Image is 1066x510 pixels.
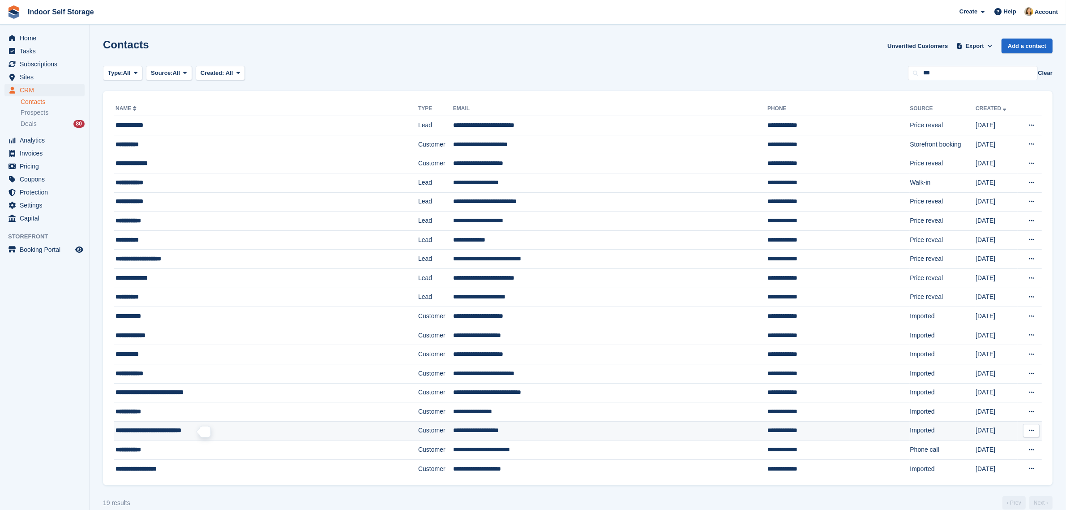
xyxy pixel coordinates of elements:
[20,58,73,70] span: Subscriptions
[976,116,1018,135] td: [DATE]
[976,326,1018,345] td: [DATE]
[910,345,976,364] td: Imported
[1038,69,1053,78] button: Clear
[20,71,73,83] span: Sites
[196,66,245,81] button: Created: All
[910,288,976,307] td: Price reveal
[976,307,1018,326] td: [DATE]
[910,364,976,383] td: Imported
[21,108,85,117] a: Prospects
[976,230,1018,250] td: [DATE]
[976,105,1008,112] a: Created
[884,39,951,53] a: Unverified Customers
[976,383,1018,402] td: [DATE]
[418,173,453,192] td: Lead
[418,268,453,288] td: Lead
[21,119,85,129] a: Deals 80
[453,102,767,116] th: Email
[4,58,85,70] a: menu
[123,69,131,78] span: All
[955,39,994,53] button: Export
[1004,7,1016,16] span: Help
[7,5,21,19] img: stora-icon-8386f47178a22dfd0bd8f6a31ec36ba5ce8667c1dd55bd0f319d3a0aa187defe.svg
[108,69,123,78] span: Type:
[976,154,1018,173] td: [DATE]
[4,160,85,173] a: menu
[418,288,453,307] td: Lead
[74,244,85,255] a: Preview store
[24,4,98,19] a: Indoor Self Storage
[4,45,85,57] a: menu
[966,42,984,51] span: Export
[20,147,73,160] span: Invoices
[976,192,1018,212] td: [DATE]
[116,105,138,112] a: Name
[4,134,85,147] a: menu
[418,345,453,364] td: Customer
[910,116,976,135] td: Price reveal
[418,212,453,231] td: Lead
[20,243,73,256] span: Booking Portal
[20,186,73,199] span: Protection
[1035,8,1058,17] span: Account
[201,69,224,76] span: Created:
[4,212,85,225] a: menu
[418,326,453,345] td: Customer
[418,102,453,116] th: Type
[418,192,453,212] td: Lead
[173,69,180,78] span: All
[1001,496,1054,510] nav: Page
[418,230,453,250] td: Lead
[4,186,85,199] a: menu
[976,268,1018,288] td: [DATE]
[21,120,37,128] span: Deals
[976,402,1018,422] td: [DATE]
[976,173,1018,192] td: [DATE]
[959,7,977,16] span: Create
[910,212,976,231] td: Price reveal
[146,66,192,81] button: Source: All
[418,364,453,383] td: Customer
[21,108,48,117] span: Prospects
[418,135,453,154] td: Customer
[910,326,976,345] td: Imported
[4,173,85,186] a: menu
[20,32,73,44] span: Home
[103,39,149,51] h1: Contacts
[976,364,1018,383] td: [DATE]
[1002,39,1053,53] a: Add a contact
[910,459,976,478] td: Imported
[910,268,976,288] td: Price reveal
[910,250,976,269] td: Price reveal
[910,173,976,192] td: Walk-in
[910,192,976,212] td: Price reveal
[20,134,73,147] span: Analytics
[976,421,1018,441] td: [DATE]
[976,135,1018,154] td: [DATE]
[976,288,1018,307] td: [DATE]
[20,84,73,96] span: CRM
[910,230,976,250] td: Price reveal
[73,120,85,128] div: 80
[910,421,976,441] td: Imported
[910,135,976,154] td: Storefront booking
[4,147,85,160] a: menu
[4,32,85,44] a: menu
[910,154,976,173] td: Price reveal
[976,459,1018,478] td: [DATE]
[20,160,73,173] span: Pricing
[976,212,1018,231] td: [DATE]
[4,84,85,96] a: menu
[910,307,976,326] td: Imported
[418,250,453,269] td: Lead
[151,69,172,78] span: Source:
[910,402,976,422] td: Imported
[418,441,453,460] td: Customer
[103,498,130,508] div: 19 results
[418,154,453,173] td: Customer
[103,66,142,81] button: Type: All
[1029,496,1053,510] a: Next
[20,199,73,212] span: Settings
[418,383,453,402] td: Customer
[4,199,85,212] a: menu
